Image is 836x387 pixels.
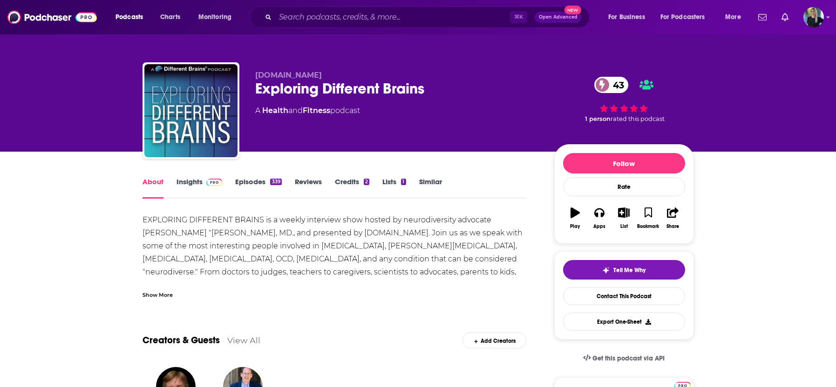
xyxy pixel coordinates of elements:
img: Exploring Different Brains [144,64,238,157]
span: and [288,106,303,115]
button: List [612,201,636,235]
span: [DOMAIN_NAME] [255,71,322,80]
span: Logged in as ChelseaKershaw [803,7,824,27]
a: Similar [419,177,442,199]
div: Rate [563,177,685,196]
a: Charts [154,10,186,25]
img: User Profile [803,7,824,27]
button: Show profile menu [803,7,824,27]
a: Credits2 [335,177,369,199]
a: InsightsPodchaser Pro [177,177,223,199]
button: Play [563,201,587,235]
a: Fitness [303,106,330,115]
button: Follow [563,153,685,173]
div: A podcast [255,105,360,116]
button: Export One-Sheet [563,313,685,331]
span: Charts [160,11,180,24]
span: For Business [608,11,645,24]
span: ⌘ K [510,11,527,23]
div: 2 [364,179,369,185]
div: 43 1 personrated this podcast [554,71,694,128]
button: open menu [719,10,753,25]
span: 1 person [585,115,611,122]
button: Apps [587,201,612,235]
div: Search podcasts, credits, & more... [258,7,598,28]
span: Monitoring [198,11,231,24]
a: Contact This Podcast [563,287,685,305]
button: open menu [654,10,719,25]
a: Creators & Guests [143,334,220,346]
span: Get this podcast via API [592,354,665,362]
button: open menu [109,10,155,25]
a: Get this podcast via API [576,347,673,370]
span: For Podcasters [660,11,705,24]
span: Tell Me Why [613,267,646,274]
span: New [564,6,581,14]
span: Podcasts [116,11,143,24]
div: Add Creators [462,332,526,348]
div: Apps [593,224,605,229]
div: Play [570,224,580,229]
button: tell me why sparkleTell Me Why [563,260,685,280]
img: tell me why sparkle [602,267,610,274]
a: Show notifications dropdown [778,9,792,25]
img: Podchaser Pro [206,179,223,186]
a: About [143,177,163,199]
button: Share [660,201,685,235]
div: List [620,224,628,229]
a: Health [262,106,288,115]
div: Share [666,224,679,229]
a: Show notifications dropdown [754,9,770,25]
a: Reviews [295,177,322,199]
a: 43 [594,77,629,93]
div: Bookmark [637,224,659,229]
img: Podchaser - Follow, Share and Rate Podcasts [7,8,97,26]
a: Episodes339 [235,177,281,199]
button: Open AdvancedNew [535,12,582,23]
div: 1 [401,179,406,185]
span: rated this podcast [611,115,665,122]
button: Bookmark [636,201,660,235]
a: Lists1 [382,177,406,199]
a: View All [227,335,260,345]
div: 339 [270,179,281,185]
div: EXPLORING DIFFERENT BRAINS is a weekly interview show hosted by neurodiversity advocate [PERSON_N... [143,214,527,305]
button: open menu [602,10,657,25]
input: Search podcasts, credits, & more... [275,10,510,25]
span: More [725,11,741,24]
button: open menu [192,10,244,25]
span: Open Advanced [539,15,578,20]
span: 43 [604,77,629,93]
